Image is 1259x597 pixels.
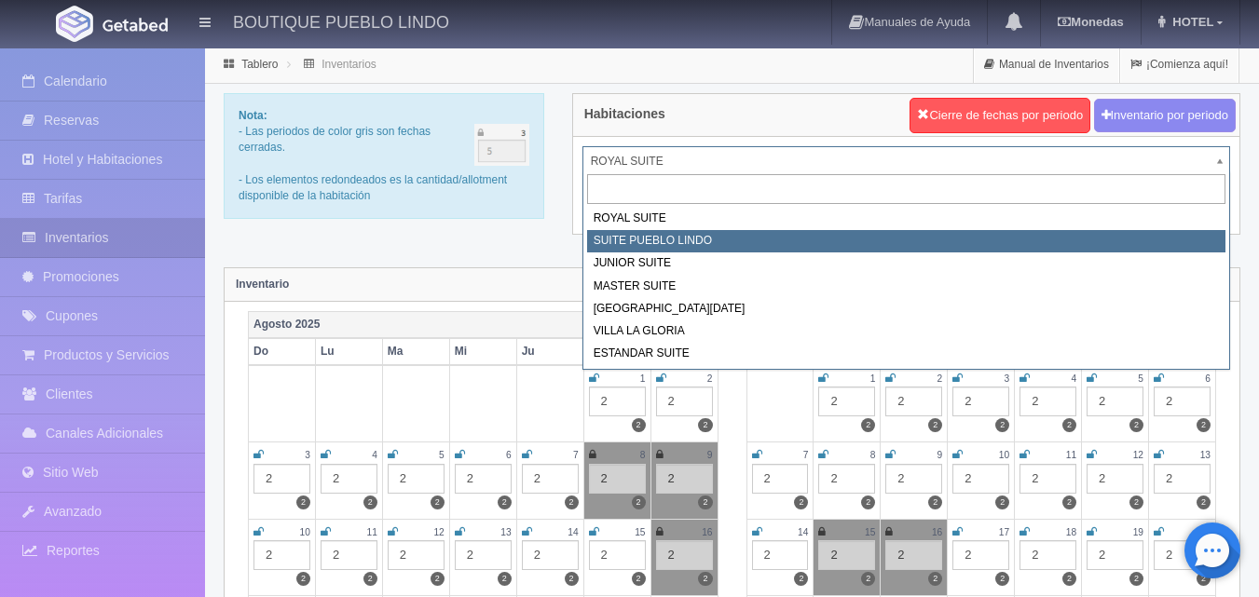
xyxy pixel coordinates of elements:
[587,252,1225,275] div: JUNIOR SUITE
[587,208,1225,230] div: ROYAL SUITE
[587,276,1225,298] div: MASTER SUITE
[587,343,1225,365] div: ESTANDAR SUITE
[587,230,1225,252] div: SUITE PUEBLO LINDO
[587,320,1225,343] div: VILLA LA GLORIA
[587,298,1225,320] div: [GEOGRAPHIC_DATA][DATE]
